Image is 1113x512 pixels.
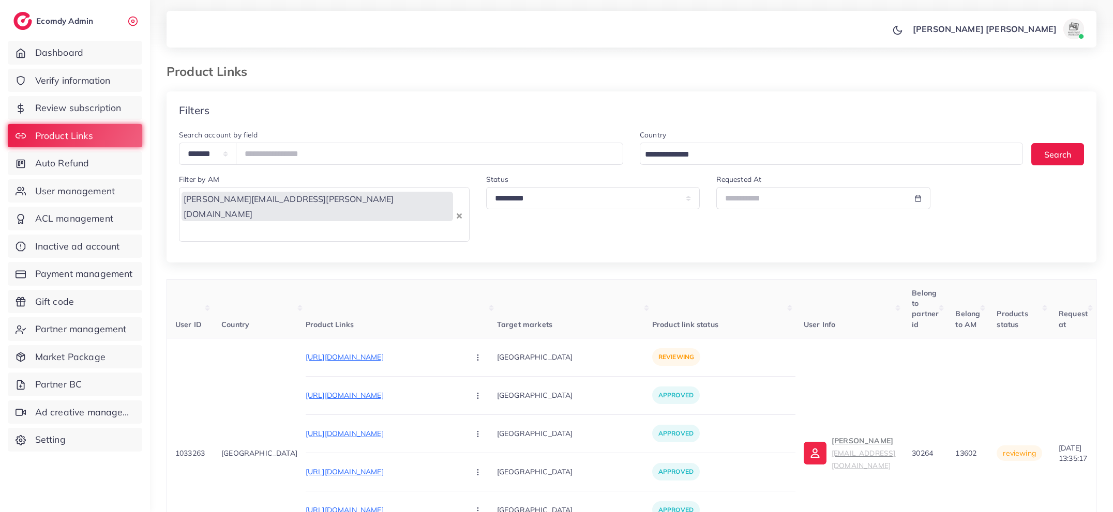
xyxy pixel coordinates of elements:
span: ACL management [35,212,113,225]
a: Market Package [8,345,142,369]
p: [PERSON_NAME] [PERSON_NAME] [913,23,1057,35]
input: Search for option [641,147,1010,163]
a: Product Links [8,124,142,148]
span: Market Package [35,350,106,364]
h2: Ecomdy Admin [36,16,96,26]
a: Auto Refund [8,151,142,175]
span: Inactive ad account [35,240,120,253]
span: Partner management [35,322,127,336]
a: Verify information [8,69,142,92]
span: Dashboard [35,46,83,59]
span: Auto Refund [35,157,89,170]
a: Review subscription [8,96,142,120]
a: Inactive ad account [8,235,142,258]
a: [PERSON_NAME] [PERSON_NAME]avatar [907,19,1088,39]
span: User management [35,184,115,198]
a: Gift code [8,290,142,314]
a: Dashboard [8,41,142,65]
a: Ad creative management [8,400,142,424]
img: avatar [1063,19,1084,39]
a: User management [8,179,142,203]
a: Partner management [8,317,142,341]
span: Payment management [35,267,133,281]
a: Partner BC [8,373,142,396]
span: Setting [35,433,66,446]
div: Search for option [640,143,1023,165]
span: Verify information [35,74,111,87]
span: Partner BC [35,378,82,391]
img: logo [13,12,32,30]
input: Search for option [181,223,454,239]
a: Setting [8,428,142,452]
span: Ad creative management [35,406,134,419]
a: Payment management [8,262,142,286]
a: logoEcomdy Admin [13,12,96,30]
a: ACL management [8,207,142,230]
span: Gift code [35,295,74,308]
span: Product Links [35,129,93,143]
span: Review subscription [35,101,122,115]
